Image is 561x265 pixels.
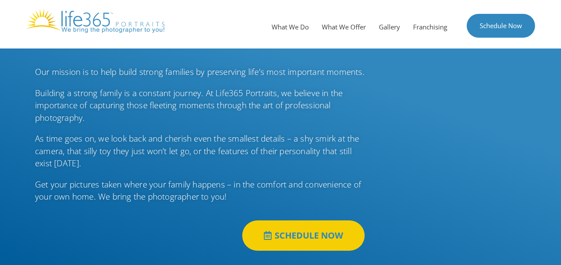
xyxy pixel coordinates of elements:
span: Building a strong family is a constant journey. At Life365 Portraits, we believe in the importanc... [35,87,343,123]
span: Our mission is to help build strong families by preserving life’s most important moments. [35,66,365,78]
a: What We Do [265,14,315,40]
span: Get your pictures taken where your family happens – in the comfort and convenience of your own ho... [35,179,361,203]
a: Schedule Now [467,14,535,38]
a: Franchising [407,14,454,40]
a: Gallery [372,14,407,40]
span: SCHEDULE NOW [275,231,343,240]
a: SCHEDULE NOW [242,220,365,251]
img: Life365 [26,9,164,33]
a: What We Offer [315,14,372,40]
span: As time goes on, we look back and cherish even the smallest details – a shy smirk at the camera, ... [35,133,359,169]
